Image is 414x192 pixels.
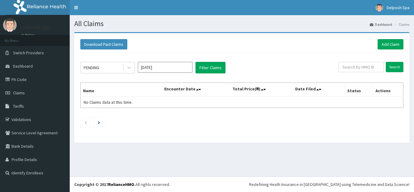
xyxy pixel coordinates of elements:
[81,83,162,97] th: Name
[249,181,409,187] div: Redefining Heath Insurance in [GEOGRAPHIC_DATA] using Telemedicine and Data Science!
[84,120,87,125] a: Previous page
[13,63,33,69] span: Dashboard
[21,33,36,37] a: Online
[3,18,17,32] img: User Image
[376,4,383,12] img: User Image
[84,99,132,105] span: No Claims data at this time.
[70,177,414,192] footer: All rights reserved.
[74,20,409,28] h1: All Claims
[339,62,384,72] input: Search by HMO ID
[138,62,192,73] input: Select Month and Year
[370,22,392,27] a: Dashboard
[21,25,51,30] p: Delposh Spa
[108,182,134,187] a: RelianceHMO
[13,50,44,56] span: Switch Providers
[373,83,403,97] th: Actions
[386,62,403,72] input: Search
[345,83,373,97] th: Status
[393,22,409,27] li: Claims
[387,5,409,10] span: Delposh Spa
[84,65,99,71] div: PENDING
[162,83,230,97] th: Encounter Date
[378,39,403,49] a: Add Claim
[98,120,100,125] a: Next page
[13,90,25,96] span: Claims
[230,83,293,97] th: Total Price(₦)
[293,83,345,97] th: Date Filed
[13,103,24,109] span: Tariffs
[80,39,127,49] button: Download Paid Claims
[74,182,135,187] strong: Copyright © 2017 .
[195,62,225,73] button: Filter Claims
